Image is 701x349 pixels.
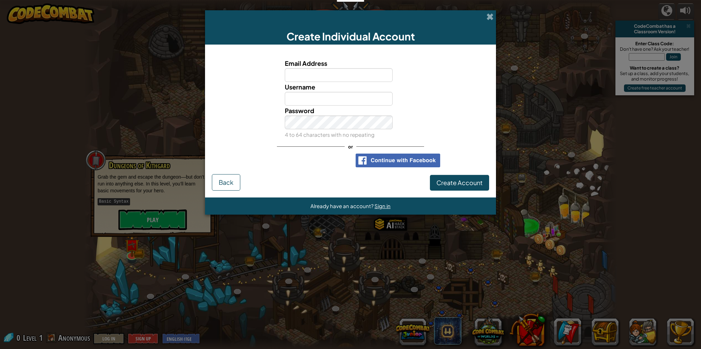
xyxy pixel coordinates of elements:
[285,131,374,138] small: 4 to 64 characters with no repeating
[285,59,327,67] span: Email Address
[310,203,374,209] span: Already have an account?
[285,107,314,115] span: Password
[436,179,483,186] span: Create Account
[285,83,315,91] span: Username
[430,175,489,191] button: Create Account
[374,203,391,209] a: Sign in
[286,30,415,43] span: Create Individual Account
[345,142,356,152] span: or
[212,174,240,191] button: Back
[356,154,440,167] img: facebook_sso_button2.png
[257,153,352,168] iframe: Sign in with Google Button
[219,178,233,186] span: Back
